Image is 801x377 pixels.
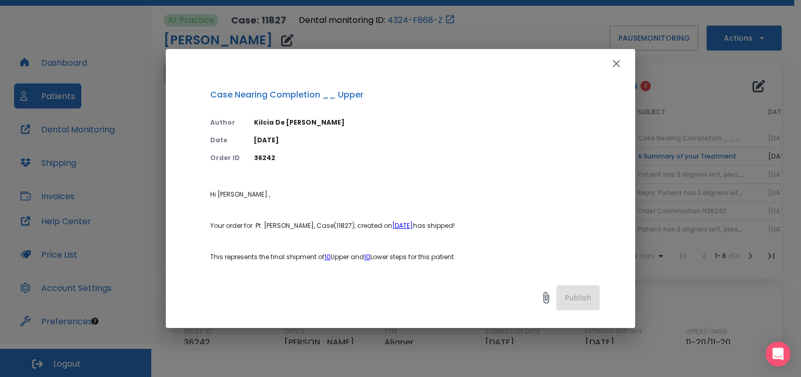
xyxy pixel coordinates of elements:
[210,118,241,127] p: Author
[210,221,600,230] p: Your order for Pt. [PERSON_NAME], Case(11827), created on has shipped!
[210,190,600,199] p: Hi [PERSON_NAME] ,
[210,136,241,145] p: Date
[254,118,600,127] p: Kilcia De [PERSON_NAME]
[392,221,413,230] a: [DATE]
[210,252,600,262] p: This represents the final shipment of Upper and Lower steps for this patient.
[210,89,600,101] p: Case Nearing Completion __ Upper
[254,136,600,145] p: [DATE]
[324,252,331,261] a: 10
[364,252,370,261] a: 10
[210,153,241,163] p: Order ID
[254,153,600,163] p: 36242
[766,342,791,367] div: Open Intercom Messenger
